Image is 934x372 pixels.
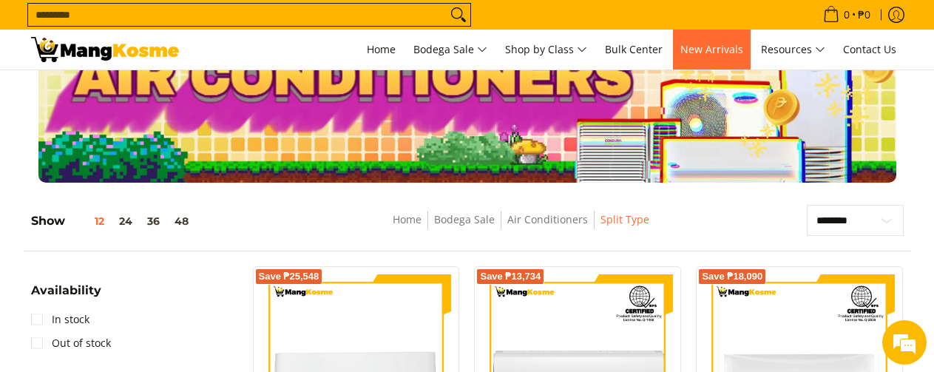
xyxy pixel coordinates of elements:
span: Bodega Sale [413,41,487,59]
a: Resources [754,30,833,70]
button: 48 [167,215,196,227]
a: New Arrivals [673,30,751,70]
span: Shop by Class [505,41,587,59]
span: Contact Us [843,42,896,56]
a: Home [393,212,422,226]
img: Bodega Sale Aircon l Mang Kosme: Home Appliances Warehouse Sale Split Type [31,37,179,62]
span: ₱0 [856,10,873,20]
a: Bodega Sale [434,212,495,226]
a: Bulk Center [598,30,670,70]
span: Save ₱18,090 [702,272,762,281]
a: Out of stock [31,331,111,355]
span: 0 [842,10,852,20]
span: Availability [31,285,101,297]
span: New Arrivals [680,42,743,56]
a: Home [359,30,403,70]
span: Bulk Center [605,42,663,56]
a: Shop by Class [498,30,595,70]
summary: Open [31,285,101,308]
nav: Main Menu [194,30,904,70]
nav: Breadcrumbs [294,211,749,244]
a: Air Conditioners [507,212,588,226]
span: Resources [761,41,825,59]
h5: Show [31,214,196,229]
button: 24 [112,215,140,227]
span: Save ₱25,548 [259,272,319,281]
span: • [819,7,875,23]
button: 12 [65,215,112,227]
a: Bodega Sale [406,30,495,70]
button: Search [447,4,470,26]
a: Contact Us [836,30,904,70]
a: In stock [31,308,89,331]
span: Split Type [600,211,649,229]
button: 36 [140,215,167,227]
span: Save ₱13,734 [480,272,541,281]
span: Home [367,42,396,56]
